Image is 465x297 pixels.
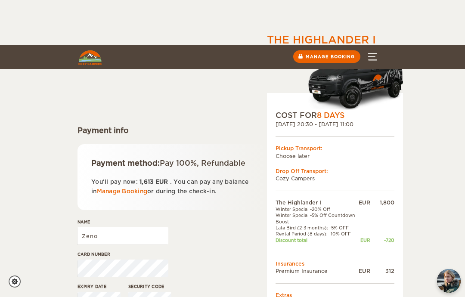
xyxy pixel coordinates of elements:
span: 8 Days [317,111,344,120]
td: Cozy Campers [276,175,394,182]
td: Winter Special -20% Off [276,206,359,212]
button: Menu [357,45,387,69]
div: 312 [370,267,394,275]
div: Payment info [77,125,264,136]
div: EUR [359,199,370,206]
p: You'll pay now: . You can pay any balance in or during the check-in. [91,177,251,196]
label: Expiry date [77,283,121,290]
img: Cozy-3.png [301,50,403,110]
div: Pickup Transport: [276,145,394,152]
td: Rental Period (8 days): -10% OFF [276,231,359,237]
td: Premium Insurance [276,267,359,275]
img: Cozy Campers [78,50,102,65]
td: Choose later [276,152,394,160]
div: Payment method: [91,158,251,168]
button: chat-button [437,269,461,293]
span: EUR [155,179,168,185]
div: Automatic 4x4 [267,47,403,110]
img: Freyja at Cozy Campers [437,269,461,293]
div: EUR [359,237,370,243]
label: Security code [128,283,171,290]
td: The Highlander I [276,199,359,206]
td: Insurances [276,260,394,267]
div: -720 [370,237,394,243]
a: Manage booking [293,50,360,63]
div: Drop Off Transport: [276,167,394,175]
div: EUR [359,267,370,275]
div: The Highlander I [267,33,376,47]
a: Cookie settings [9,275,26,288]
span: Pay 100%, Refundable [160,159,245,167]
div: 1,800 [370,199,394,206]
td: Winter Special -5% Off Countdown Boost [276,212,359,225]
label: Card number [77,251,168,257]
div: COST FOR [276,110,394,121]
td: Discount total [276,237,359,243]
td: Late Bird (2-3 months): -5% OFF [276,225,359,231]
div: [DATE] 20:30 - [DATE] 11:00 [276,121,394,128]
label: Name [77,219,168,225]
a: Manage Booking [97,188,148,195]
span: 1,613 [139,179,153,185]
